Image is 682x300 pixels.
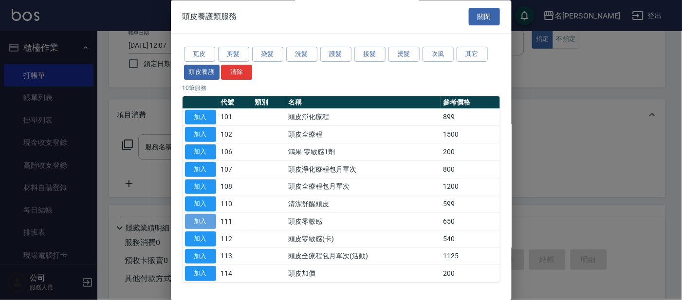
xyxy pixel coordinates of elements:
td: 1200 [441,178,500,196]
td: 頭皮淨化療程包月單次 [286,161,441,178]
button: 加入 [185,249,216,264]
td: 1500 [441,126,500,143]
td: 頭皮全療程包月單次 [286,178,441,196]
td: 112 [219,230,253,248]
td: 106 [219,143,253,161]
button: 加入 [185,110,216,125]
td: 107 [219,161,253,178]
td: 頭皮加價 [286,265,441,282]
td: 頭皮零敏感 [286,213,441,230]
td: 清潔舒醒頭皮 [286,195,441,213]
button: 加入 [185,127,216,142]
td: 599 [441,195,500,213]
td: 頭皮零敏感(卡) [286,230,441,248]
td: 鴻果-零敏感1劑 [286,143,441,161]
th: 參考價格 [441,96,500,109]
button: 接髮 [354,47,386,62]
button: 洗髮 [286,47,317,62]
td: 650 [441,213,500,230]
td: 800 [441,161,500,178]
p: 10 筆服務 [183,84,500,92]
span: 頭皮養護類服務 [183,12,237,21]
td: 1125 [441,248,500,265]
td: 200 [441,143,500,161]
button: 清除 [221,65,252,80]
td: 頭皮淨化療程 [286,109,441,126]
td: 899 [441,109,500,126]
td: 113 [219,248,253,265]
button: 染髮 [252,47,283,62]
button: 燙髮 [388,47,420,62]
button: 加入 [185,197,216,212]
td: 頭皮全療程包月單次(活動) [286,248,441,265]
th: 名稱 [286,96,441,109]
td: 200 [441,265,500,282]
button: 加入 [185,179,216,194]
td: 101 [219,109,253,126]
th: 類別 [252,96,286,109]
button: 剪髮 [218,47,249,62]
td: 頭皮全療程 [286,126,441,143]
button: 加入 [185,266,216,282]
td: 540 [441,230,500,248]
button: 加入 [185,162,216,177]
th: 代號 [219,96,253,109]
button: 頭皮養護 [184,65,220,80]
button: 加入 [185,145,216,160]
button: 瓦皮 [184,47,215,62]
button: 加入 [185,231,216,247]
td: 111 [219,213,253,230]
button: 加入 [185,214,216,229]
button: 其它 [457,47,488,62]
button: 吹風 [423,47,454,62]
td: 108 [219,178,253,196]
td: 102 [219,126,253,143]
button: 關閉 [469,8,500,26]
td: 110 [219,195,253,213]
button: 護髮 [320,47,351,62]
td: 114 [219,265,253,282]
